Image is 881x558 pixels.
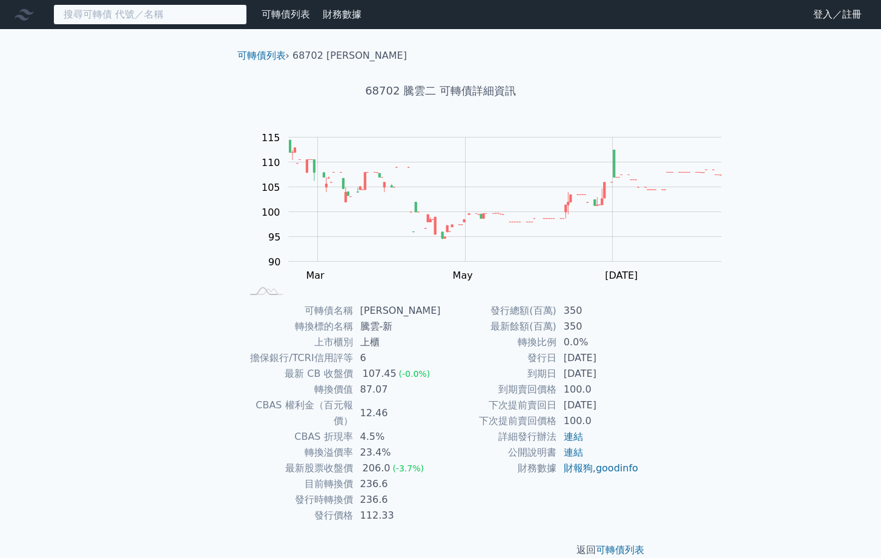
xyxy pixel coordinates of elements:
[564,447,583,458] a: 連結
[242,382,353,397] td: 轉換價值
[268,256,280,268] tspan: 90
[556,397,639,413] td: [DATE]
[262,207,280,218] tspan: 100
[242,445,353,460] td: 轉換溢價率
[392,463,424,473] span: (-3.7%)
[242,366,353,382] td: 最新 CB 收盤價
[453,270,473,281] tspan: May
[262,8,310,20] a: 可轉債列表
[441,350,556,366] td: 發行日
[399,369,431,379] span: (-0.0%)
[353,492,441,508] td: 236.6
[360,460,393,476] div: 206.0
[353,429,441,445] td: 4.5%
[353,445,441,460] td: 23.4%
[441,413,556,429] td: 下次提前賣回價格
[292,48,407,63] li: 68702 [PERSON_NAME]
[441,303,556,319] td: 發行總額(百萬)
[242,303,353,319] td: 可轉債名稱
[262,182,280,193] tspan: 105
[323,8,361,20] a: 財務數據
[242,350,353,366] td: 擔保銀行/TCRI信用評等
[605,270,638,281] tspan: [DATE]
[803,5,871,24] a: 登入／註冊
[556,460,639,476] td: ,
[564,462,593,474] a: 財報狗
[441,429,556,445] td: 詳細發行辦法
[556,334,639,350] td: 0.0%
[353,319,441,334] td: 騰雲-新
[353,334,441,350] td: 上櫃
[289,140,721,239] g: Series
[53,4,247,25] input: 搜尋可轉債 代號／名稱
[353,508,441,523] td: 112.33
[596,544,644,556] a: 可轉債列表
[242,476,353,492] td: 目前轉換價
[353,382,441,397] td: 87.07
[441,334,556,350] td: 轉換比例
[262,132,280,144] tspan: 115
[564,431,583,442] a: 連結
[441,460,556,476] td: 財務數據
[441,397,556,413] td: 下次提前賣回日
[441,445,556,460] td: 公開說明書
[596,462,638,474] a: goodinfo
[353,397,441,429] td: 12.46
[556,350,639,366] td: [DATE]
[556,382,639,397] td: 100.0
[360,366,399,382] div: 107.45
[242,334,353,350] td: 上市櫃別
[242,319,353,334] td: 轉換標的名稱
[256,132,740,282] g: Chart
[237,48,289,63] li: ›
[242,460,353,476] td: 最新股票收盤價
[262,157,280,168] tspan: 110
[306,270,325,281] tspan: Mar
[556,413,639,429] td: 100.0
[237,50,286,61] a: 可轉債列表
[556,366,639,382] td: [DATE]
[556,303,639,319] td: 350
[441,319,556,334] td: 最新餘額(百萬)
[441,382,556,397] td: 到期賣回價格
[242,508,353,523] td: 發行價格
[353,303,441,319] td: [PERSON_NAME]
[353,350,441,366] td: 6
[353,476,441,492] td: 236.6
[228,82,654,99] h1: 68702 騰雲二 可轉債詳細資訊
[556,319,639,334] td: 350
[242,492,353,508] td: 發行時轉換價
[441,366,556,382] td: 到期日
[242,429,353,445] td: CBAS 折現率
[268,231,280,243] tspan: 95
[242,397,353,429] td: CBAS 權利金（百元報價）
[228,543,654,557] p: 返回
